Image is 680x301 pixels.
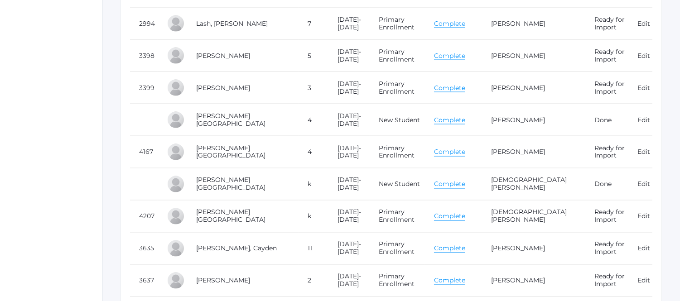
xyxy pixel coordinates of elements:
[196,19,268,28] a: Lash, [PERSON_NAME]
[585,104,628,136] td: Done
[637,52,650,60] a: Edit
[130,8,158,40] td: 2994
[585,40,628,72] td: Ready for Import
[299,40,328,72] td: 5
[299,265,328,297] td: 2
[130,40,158,72] td: 3398
[434,277,465,285] a: Complete
[585,8,628,40] td: Ready for Import
[585,233,628,265] td: Ready for Import
[370,40,425,72] td: Primary Enrollment
[130,233,158,265] td: 3635
[299,168,328,201] td: k
[370,136,425,168] td: Primary Enrollment
[637,180,650,188] a: Edit
[434,244,465,253] a: Complete
[167,272,185,290] div: Samuel Magill
[130,201,158,233] td: 4207
[370,233,425,265] td: Primary Enrollment
[585,201,628,233] td: Ready for Import
[370,265,425,297] td: Primary Enrollment
[130,72,158,104] td: 3399
[434,148,465,157] a: Complete
[585,136,628,168] td: Ready for Import
[196,244,277,253] a: [PERSON_NAME], Cayden
[491,277,545,285] a: [PERSON_NAME]
[491,208,567,224] a: [DEMOGRAPHIC_DATA][PERSON_NAME]
[328,72,370,104] td: [DATE]-[DATE]
[328,40,370,72] td: [DATE]-[DATE]
[637,19,650,28] a: Edit
[370,8,425,40] td: Primary Enrollment
[196,208,265,224] a: [PERSON_NAME][GEOGRAPHIC_DATA]
[167,239,185,258] div: Cayden Maggio
[637,84,650,92] a: Edit
[328,8,370,40] td: [DATE]-[DATE]
[328,168,370,201] td: [DATE]-[DATE]
[196,52,250,60] a: [PERSON_NAME]
[637,148,650,156] a: Edit
[328,265,370,297] td: [DATE]-[DATE]
[299,8,328,40] td: 7
[130,136,158,168] td: 4167
[299,72,328,104] td: 3
[434,212,465,221] a: Complete
[167,143,185,161] div: Londyn Lemke
[491,244,545,253] a: [PERSON_NAME]
[370,104,425,136] td: New Student
[434,116,465,124] a: Complete
[167,47,185,65] div: Charis LeBlanc
[299,233,328,265] td: 11
[637,212,650,220] a: Edit
[130,265,158,297] td: 3637
[187,168,299,201] td: [PERSON_NAME][GEOGRAPHIC_DATA]
[491,19,545,28] a: [PERSON_NAME]
[370,168,425,201] td: New Student
[328,233,370,265] td: [DATE]-[DATE]
[196,144,265,160] a: [PERSON_NAME][GEOGRAPHIC_DATA]
[491,148,545,156] a: [PERSON_NAME]
[585,168,628,201] td: Done
[370,201,425,233] td: Primary Enrollment
[167,79,185,97] div: Renee LeBlanc
[196,84,250,92] a: [PERSON_NAME]
[299,201,328,233] td: k
[328,201,370,233] td: [DATE]-[DATE]
[434,52,465,60] a: Complete
[299,104,328,136] td: 4
[328,136,370,168] td: [DATE]-[DATE]
[434,180,465,189] a: Complete
[637,244,650,253] a: Edit
[637,277,650,285] a: Edit
[434,19,465,28] a: Complete
[196,277,250,285] a: [PERSON_NAME]
[167,14,185,33] div: John Tyler Lash
[491,176,567,192] a: [DEMOGRAPHIC_DATA][PERSON_NAME]
[434,84,465,92] a: Complete
[167,207,185,225] div: Addison Lyons
[585,265,628,297] td: Ready for Import
[491,116,545,124] a: [PERSON_NAME]
[491,84,545,92] a: [PERSON_NAME]
[585,72,628,104] td: Ready for Import
[370,72,425,104] td: Primary Enrollment
[637,116,650,124] a: Edit
[491,52,545,60] a: [PERSON_NAME]
[187,104,299,136] td: [PERSON_NAME][GEOGRAPHIC_DATA]
[299,136,328,168] td: 4
[328,104,370,136] td: [DATE]-[DATE]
